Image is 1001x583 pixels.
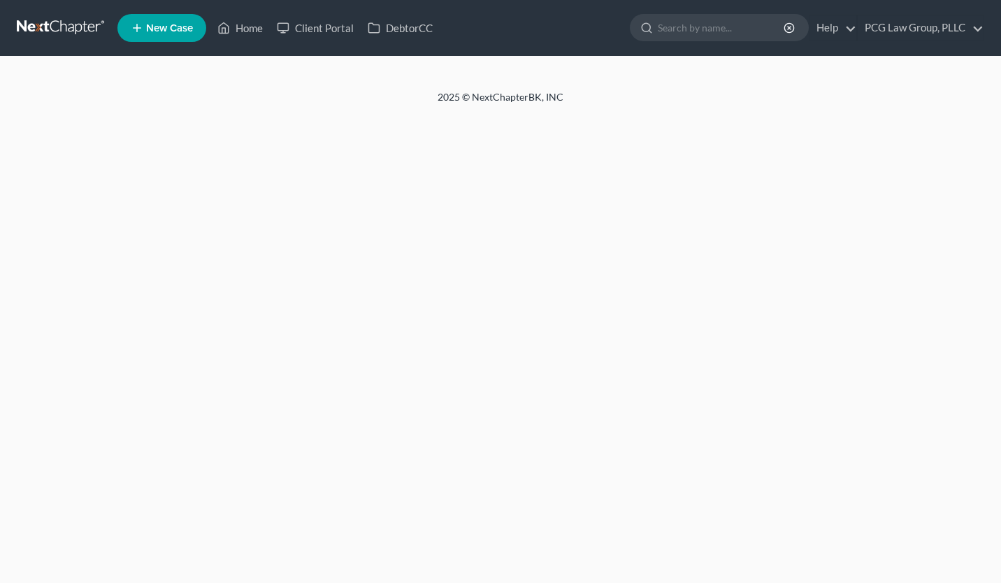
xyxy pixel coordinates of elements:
a: Home [210,15,270,41]
input: Search by name... [658,15,786,41]
span: New Case [146,23,193,34]
a: DebtorCC [361,15,440,41]
a: Help [809,15,856,41]
a: Client Portal [270,15,361,41]
div: 2025 © NextChapterBK, INC [102,90,899,115]
a: PCG Law Group, PLLC [858,15,984,41]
